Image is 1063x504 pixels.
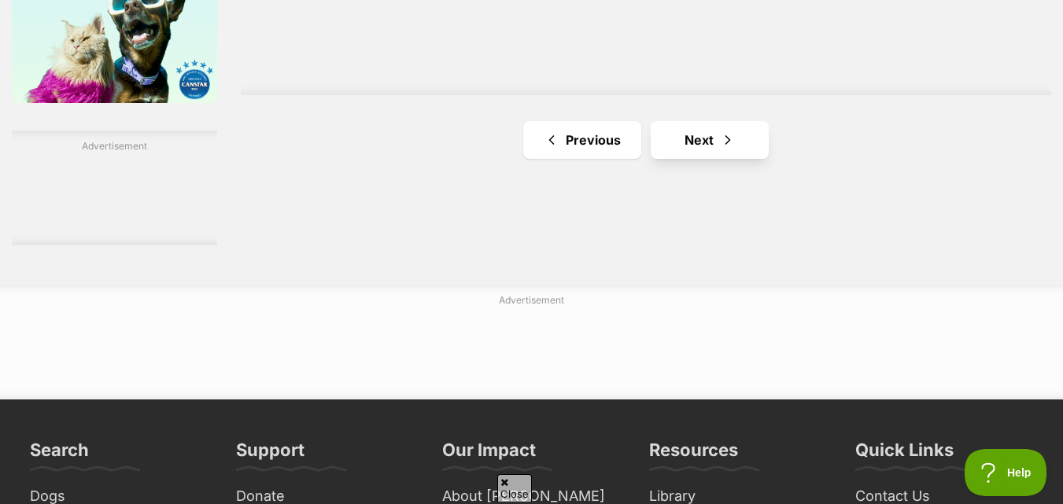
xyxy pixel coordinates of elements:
[965,449,1047,496] iframe: Help Scout Beacon - Open
[442,439,536,470] h3: Our Impact
[649,439,738,470] h3: Resources
[523,121,641,159] a: Previous page
[236,439,305,470] h3: Support
[241,121,1051,159] nav: Pagination
[497,474,532,502] span: Close
[855,439,954,470] h3: Quick Links
[30,439,89,470] h3: Search
[12,131,217,245] div: Advertisement
[651,121,769,159] a: Next page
